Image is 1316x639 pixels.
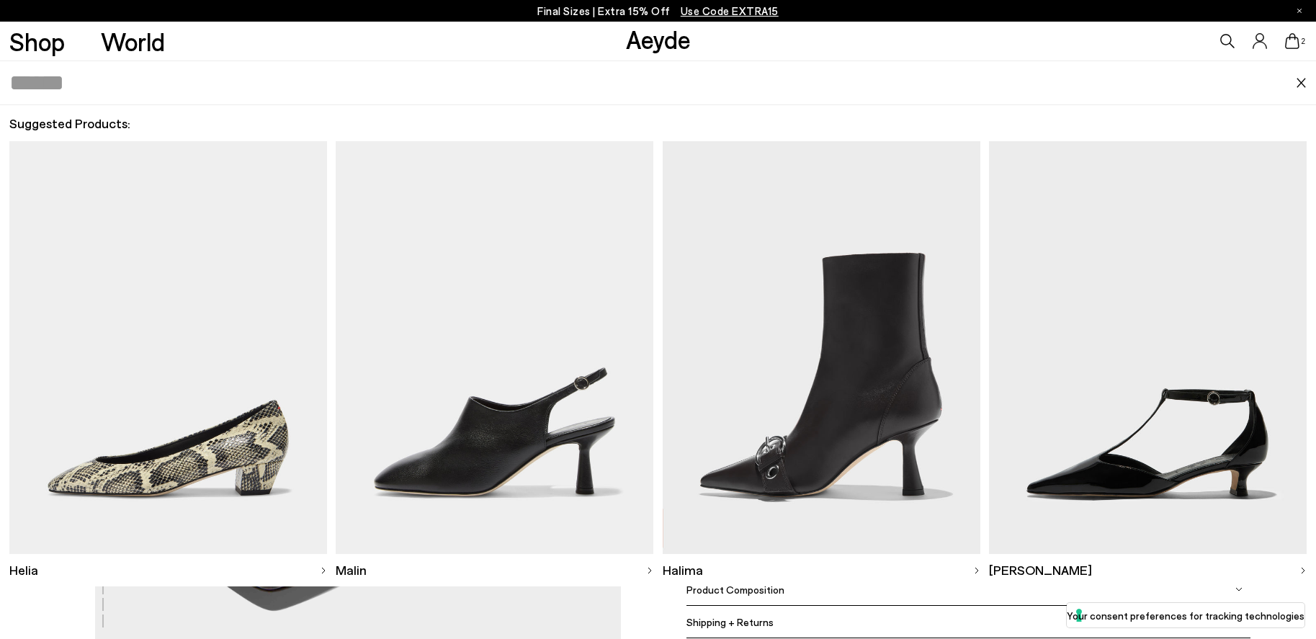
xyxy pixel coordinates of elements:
label: Your consent preferences for tracking technologies [1067,608,1304,623]
span: Shipping + Returns [686,616,774,628]
a: World [101,29,165,54]
img: svg%3E [646,567,653,574]
p: Final Sizes | Extra 15% Off [537,2,779,20]
button: Your consent preferences for tracking technologies [1067,603,1304,627]
img: svg%3E [973,567,980,574]
img: svg%3E [320,567,327,574]
span: Navigate to /collections/ss25-final-sizes [681,4,779,17]
h2: Suggested Products: [9,115,1307,133]
span: Helia [9,561,38,579]
img: svg%3E [1235,586,1243,593]
span: 2 [1299,37,1307,45]
img: close.svg [1296,78,1307,88]
img: Descriptive text [989,141,1307,554]
a: Malin [336,554,653,586]
img: Descriptive text [663,141,980,554]
a: [PERSON_NAME] [989,554,1307,586]
a: Helia [9,554,327,586]
span: Product Composition [686,584,784,596]
a: Shop [9,29,65,54]
span: [PERSON_NAME] [989,561,1092,579]
img: svg%3E [1299,567,1307,574]
img: Descriptive text [336,141,653,554]
span: Halima [663,561,703,579]
a: Aeyde [626,24,691,54]
span: Malin [336,561,367,579]
a: 2 [1285,33,1299,49]
a: Halima [663,554,980,586]
img: Descriptive text [9,141,327,554]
